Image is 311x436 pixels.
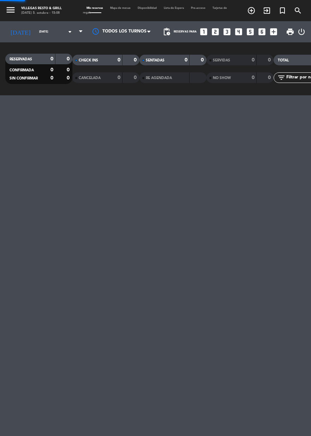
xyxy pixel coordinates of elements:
[263,6,271,15] i: exit_to_app
[174,30,197,34] span: Reservas para
[83,7,107,10] span: Mis reservas
[107,7,134,10] span: Mapa de mesas
[50,76,53,80] strong: 0
[201,58,205,62] strong: 0
[247,6,256,15] i: add_circle_outline
[146,76,172,80] span: RE AGENDADA
[118,75,120,80] strong: 0
[246,27,255,36] i: looks_5
[67,67,71,72] strong: 0
[146,59,165,62] span: SENTADAS
[213,76,231,80] span: NO SHOW
[79,59,98,62] span: CHECK INS
[21,11,62,15] div: [DATE] 5. octubre - 15:08
[79,76,101,80] span: CANCELADA
[297,28,306,36] i: power_settings_new
[185,58,187,62] strong: 0
[268,75,272,80] strong: 0
[67,56,71,61] strong: 0
[10,77,38,80] span: SIN CONFIRMAR
[160,7,187,10] span: Lista de Espera
[134,75,138,80] strong: 0
[252,75,255,80] strong: 0
[213,59,230,62] span: SERVIDAS
[252,58,255,62] strong: 0
[187,7,209,10] span: Pre-acceso
[277,73,286,82] i: filter_list
[257,27,267,36] i: looks_6
[286,28,294,36] span: print
[269,27,278,36] i: add_box
[5,5,16,15] i: menu
[199,27,208,36] i: looks_one
[21,6,62,11] div: Villegas Resto & Grill
[222,27,232,36] i: looks_3
[268,58,272,62] strong: 0
[5,5,16,17] button: menu
[278,6,287,15] i: turned_in_not
[134,58,138,62] strong: 0
[10,68,34,72] span: CONFIRMADA
[162,28,171,36] span: pending_actions
[134,7,160,10] span: Disponibilidad
[50,56,53,61] strong: 0
[5,25,36,38] i: [DATE]
[294,6,302,15] i: search
[67,76,71,80] strong: 0
[50,67,53,72] strong: 0
[66,28,74,36] i: arrow_drop_down
[297,21,306,42] div: LOG OUT
[211,27,220,36] i: looks_two
[278,59,289,62] span: TOTAL
[10,58,32,61] span: RESERVADAS
[234,27,243,36] i: looks_4
[118,58,120,62] strong: 0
